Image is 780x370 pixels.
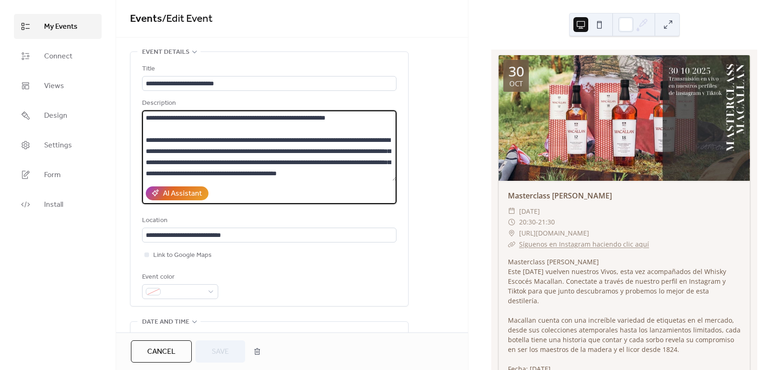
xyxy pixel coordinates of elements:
[44,140,72,151] span: Settings
[142,64,395,75] div: Title
[142,215,395,226] div: Location
[163,188,202,199] div: AI Assistant
[14,14,102,39] a: My Events
[142,317,189,328] span: Date and time
[44,21,78,32] span: My Events
[142,47,189,58] span: Event details
[538,217,555,228] span: 21:30
[14,192,102,217] a: Install
[508,64,524,78] div: 30
[519,240,649,249] a: Síguenos en Instagram haciendo clic aquí
[142,98,395,109] div: Description
[44,170,61,181] span: Form
[508,206,515,217] div: ​
[44,51,72,62] span: Connect
[146,186,208,200] button: AI Assistant
[519,217,536,228] span: 20:30
[508,228,515,239] div: ​
[14,162,102,187] a: Form
[131,340,192,363] button: Cancel
[14,133,102,158] a: Settings
[44,81,64,92] span: Views
[519,206,540,217] span: [DATE]
[14,103,102,128] a: Design
[508,239,515,250] div: ​
[519,228,589,239] span: [URL][DOMAIN_NAME]
[14,44,102,69] a: Connect
[142,272,216,283] div: Event color
[44,199,63,211] span: Install
[508,217,515,228] div: ​
[44,110,67,121] span: Design
[509,80,523,87] div: oct
[147,346,175,357] span: Cancel
[14,73,102,98] a: Views
[130,9,162,29] a: Events
[162,9,213,29] span: / Edit Event
[153,250,212,261] span: Link to Google Maps
[508,191,612,201] a: Masterclass [PERSON_NAME]
[536,217,538,228] span: -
